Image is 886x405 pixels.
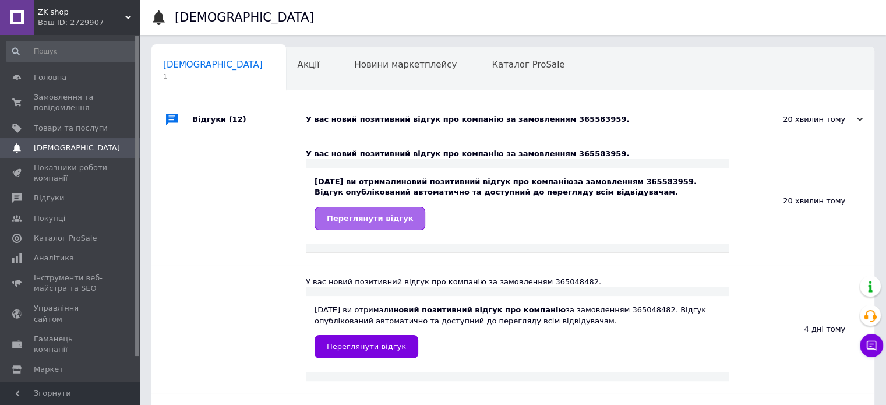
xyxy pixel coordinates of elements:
span: Показники роботи компанії [34,163,108,184]
span: Інструменти веб-майстра та SEO [34,273,108,294]
span: Аналітика [34,253,74,263]
b: новий позитивний відгук про компанію [393,305,566,314]
input: Пошук [6,41,137,62]
a: Переглянути відгук [315,207,425,230]
div: У вас новий позитивний відгук про компанію за замовленням 365048482. [306,277,729,287]
div: 20 хвилин тому [746,114,863,125]
div: 4 дні тому [729,265,874,393]
div: Відгуки [192,102,306,137]
span: Замовлення та повідомлення [34,92,108,113]
h1: [DEMOGRAPHIC_DATA] [175,10,314,24]
div: 20 хвилин тому [729,137,874,265]
span: Товари та послуги [34,123,108,133]
span: Переглянути відгук [327,214,413,223]
span: Маркет [34,364,63,375]
span: Гаманець компанії [34,334,108,355]
span: Новини маркетплейсу [354,59,457,70]
span: Каталог ProSale [34,233,97,244]
span: Каталог ProSale [492,59,564,70]
button: Чат з покупцем [860,334,883,357]
span: Переглянути відгук [327,342,406,351]
span: [DEMOGRAPHIC_DATA] [163,59,263,70]
div: У вас новий позитивний відгук про компанію за замовленням 365583959. [306,114,746,125]
b: новий позитивний відгук про компанію [401,177,574,186]
span: Управління сайтом [34,303,108,324]
div: [DATE] ви отримали за замовленням 365583959. Відгук опублікований автоматично та доступний до пер... [315,177,720,230]
span: Відгуки [34,193,64,203]
span: Головна [34,72,66,83]
span: 1 [163,72,263,81]
span: ZK shop [38,7,125,17]
span: Покупці [34,213,65,224]
div: Ваш ID: 2729907 [38,17,140,28]
span: [DEMOGRAPHIC_DATA] [34,143,120,153]
div: У вас новий позитивний відгук про компанію за замовленням 365583959. [306,149,729,159]
div: [DATE] ви отримали за замовленням 365048482. Відгук опублікований автоматично та доступний до пер... [315,305,720,358]
a: Переглянути відгук [315,335,418,358]
span: Акції [298,59,320,70]
span: (12) [229,115,246,124]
